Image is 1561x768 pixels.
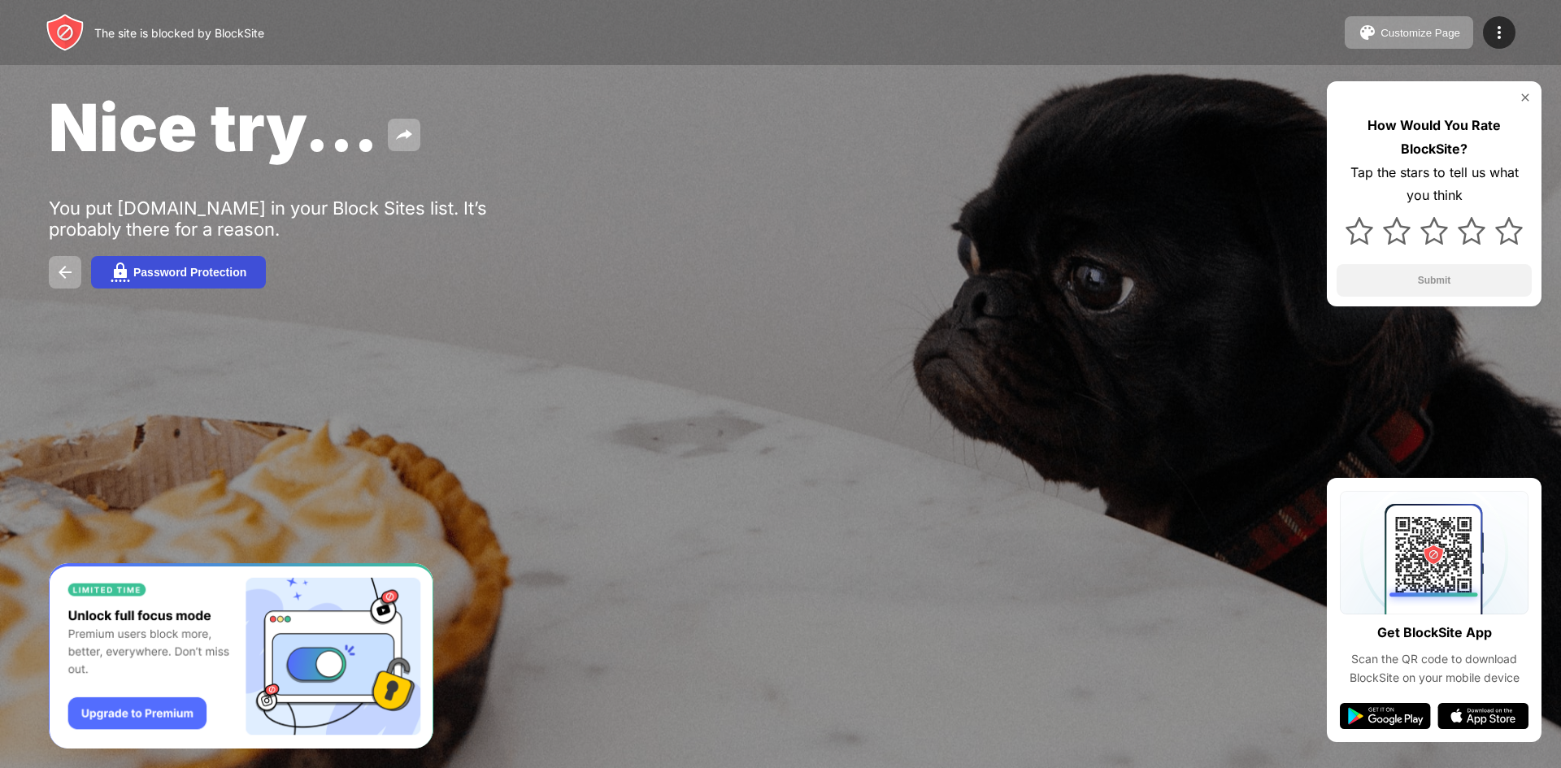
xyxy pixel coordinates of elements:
div: The site is blocked by BlockSite [94,26,264,40]
div: Customize Page [1381,27,1460,39]
img: share.svg [394,125,414,145]
button: Submit [1337,264,1532,297]
span: Nice try... [49,88,378,167]
img: star.svg [1346,217,1373,245]
img: star.svg [1420,217,1448,245]
div: Scan the QR code to download BlockSite on your mobile device [1340,650,1528,687]
img: back.svg [55,263,75,282]
img: app-store.svg [1437,703,1528,729]
img: rate-us-close.svg [1519,91,1532,104]
img: pallet.svg [1358,23,1377,42]
button: Customize Page [1345,16,1473,49]
img: password.svg [111,263,130,282]
div: You put [DOMAIN_NAME] in your Block Sites list. It’s probably there for a reason. [49,197,551,240]
img: star.svg [1495,217,1523,245]
img: star.svg [1383,217,1411,245]
div: How Would You Rate BlockSite? [1337,114,1532,161]
button: Password Protection [91,256,266,289]
img: qrcode.svg [1340,491,1528,614]
img: menu-icon.svg [1489,23,1509,42]
img: google-play.svg [1340,703,1431,729]
img: header-logo.svg [46,13,85,52]
img: star.svg [1458,217,1485,245]
div: Get BlockSite App [1377,621,1492,644]
iframe: Banner [49,563,433,749]
div: Password Protection [133,266,246,279]
div: Tap the stars to tell us what you think [1337,161,1532,208]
